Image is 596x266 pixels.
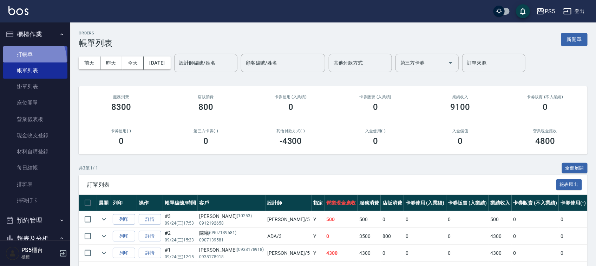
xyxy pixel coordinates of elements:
p: (10253) [237,213,252,220]
th: 客戶 [198,195,266,211]
a: 掃碼打卡 [3,192,67,208]
td: 500 [358,211,381,228]
th: 卡券使用(-) [559,195,588,211]
button: expand row [99,214,109,225]
a: 報表匯出 [556,181,582,188]
button: 前天 [79,56,100,69]
td: Y [312,228,325,245]
p: 櫃檯 [21,254,57,260]
a: 營業儀表板 [3,111,67,127]
p: 09/24 (三) 15:23 [165,237,196,243]
h2: 入金使用(-) [342,129,410,133]
p: 共 3 筆, 1 / 1 [79,165,98,171]
a: 排班表 [3,176,67,192]
td: 4300 [489,245,512,261]
h2: 卡券販賣 (不入業績) [511,95,579,99]
button: 今天 [122,56,144,69]
button: PS5 [533,4,558,19]
p: (0938178918) [237,246,264,254]
div: PS5 [545,7,555,16]
td: 500 [325,211,358,228]
button: 報表及分析 [3,230,67,248]
h3: 0 [543,102,548,112]
button: 櫃檯作業 [3,25,67,44]
h3: -4300 [280,136,302,146]
button: [DATE] [144,56,170,69]
h3: 9100 [451,102,470,112]
a: 現金收支登錄 [3,127,67,144]
a: 新開單 [561,36,588,42]
img: Logo [8,6,28,15]
h2: 第三方卡券(-) [172,129,240,133]
td: 0 [381,245,404,261]
td: 4300 [489,228,512,245]
td: 0 [512,245,559,261]
td: #1 [163,245,198,261]
h3: 帳單列表 [79,38,112,48]
div: 陳曦 [199,230,264,237]
p: 09/24 (三) 12:15 [165,254,196,260]
td: 4300 [358,245,381,261]
h3: 0 [288,102,293,112]
a: 掛單列表 [3,79,67,95]
th: 業績收入 [489,195,512,211]
h3: 0 [203,136,208,146]
a: 打帳單 [3,46,67,62]
th: 列印 [111,195,137,211]
td: #2 [163,228,198,245]
td: 0 [446,211,489,228]
td: 0 [446,245,489,261]
a: 材料自購登錄 [3,144,67,160]
td: 0 [404,245,446,261]
p: 0907139581 [199,237,264,243]
button: save [516,4,530,18]
td: [PERSON_NAME] /5 [266,245,312,261]
td: #3 [163,211,198,228]
td: Y [312,211,325,228]
a: 詳情 [139,248,161,259]
h2: 其他付款方式(-) [257,129,325,133]
td: 0 [559,228,588,245]
th: 卡券販賣 (入業績) [446,195,489,211]
div: [PERSON_NAME] [199,246,264,254]
img: Person [6,246,20,260]
button: expand row [99,231,109,241]
p: 0938178918 [199,254,264,260]
th: 店販消費 [381,195,404,211]
td: 0 [446,228,489,245]
td: 0 [381,211,404,228]
th: 卡券販賣 (不入業績) [512,195,559,211]
td: 500 [489,211,512,228]
a: 帳單列表 [3,62,67,79]
td: Y [312,245,325,261]
h3: 0 [119,136,124,146]
h2: ORDERS [79,31,112,35]
td: 800 [381,228,404,245]
h5: PS5櫃台 [21,247,57,254]
h2: 營業現金應收 [511,129,579,133]
a: 詳情 [139,214,161,225]
h3: 服務消費 [87,95,155,99]
h2: 入金儲值 [426,129,495,133]
h2: 卡券販賣 (入業績) [342,95,410,99]
h3: 0 [373,136,378,146]
button: Open [445,57,456,68]
th: 操作 [137,195,163,211]
h3: 800 [198,102,213,112]
td: 0 [404,228,446,245]
a: 每日結帳 [3,160,67,176]
th: 服務消費 [358,195,381,211]
h2: 卡券使用 (入業績) [257,95,325,99]
h3: 0 [458,136,463,146]
p: (0907139581) [209,230,237,237]
h3: 8300 [111,102,131,112]
td: ADA /3 [266,228,312,245]
td: 0 [512,228,559,245]
h2: 業績收入 [426,95,495,99]
button: 登出 [561,5,588,18]
th: 營業現金應收 [325,195,358,211]
th: 指定 [312,195,325,211]
a: 詳情 [139,231,161,242]
th: 帳單編號/時間 [163,195,198,211]
button: 列印 [113,214,135,225]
